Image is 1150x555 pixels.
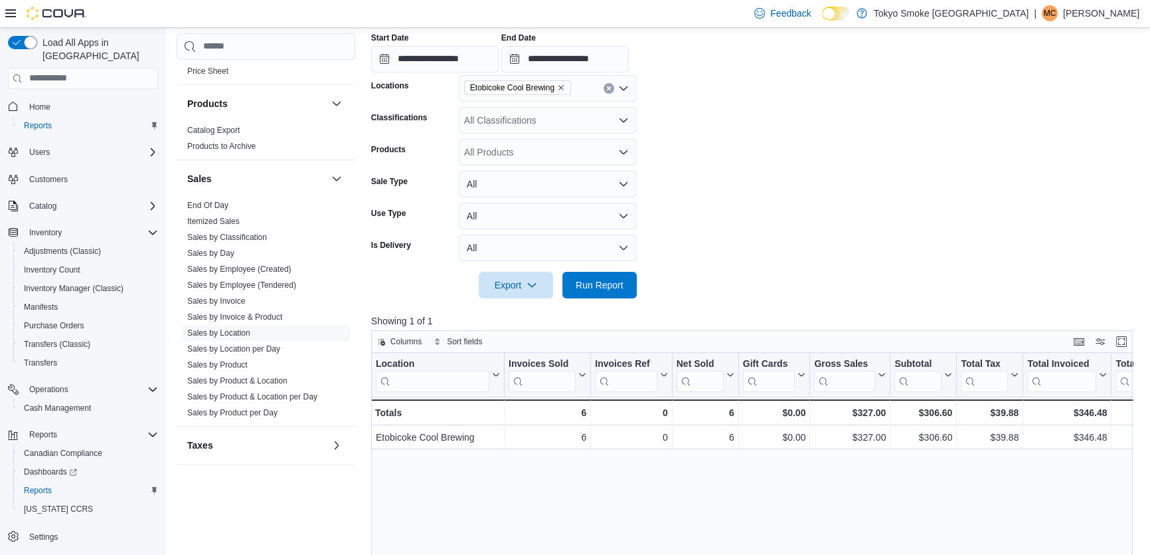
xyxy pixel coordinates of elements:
[961,358,1019,391] button: Total Tax
[187,280,296,290] a: Sales by Employee (Tendered)
[372,334,427,350] button: Columns
[187,391,317,402] span: Sales by Product & Location per Day
[487,272,545,298] span: Export
[618,147,629,158] button: Open list of options
[1027,358,1096,370] div: Total Invoiced
[371,240,411,251] label: Is Delivery
[894,358,942,370] div: Subtotal
[479,272,553,298] button: Export
[24,382,158,397] span: Operations
[24,302,58,312] span: Manifests
[24,98,158,115] span: Home
[19,445,158,461] span: Canadian Compliance
[894,405,952,421] div: $306.60
[371,80,409,91] label: Locations
[604,83,614,94] button: Clear input
[187,66,228,76] span: Price Sheet
[13,481,163,500] button: Reports
[19,336,96,352] a: Transfers (Classic)
[19,501,158,517] span: Washington CCRS
[13,463,163,481] a: Dashboards
[814,358,875,391] div: Gross Sales
[562,272,637,298] button: Run Report
[459,235,637,261] button: All
[187,126,240,135] a: Catalog Export
[24,427,62,443] button: Reports
[19,355,158,371] span: Transfers
[19,118,57,134] a: Reports
[961,405,1019,421] div: $39.88
[29,102,50,112] span: Home
[13,500,163,518] button: [US_STATE] CCRS
[19,501,98,517] a: [US_STATE] CCRS
[428,334,487,350] button: Sort fields
[376,358,489,391] div: Location
[24,358,57,368] span: Transfers
[19,243,106,259] a: Adjustments (Classic)
[371,208,406,219] label: Use Type
[187,296,245,306] a: Sales by Invoice
[24,265,80,275] span: Inventory Count
[187,172,326,185] button: Sales
[24,403,91,413] span: Cash Management
[24,246,101,257] span: Adjustments (Classic)
[187,265,291,274] a: Sales by Employee (Created)
[187,312,282,322] a: Sales by Invoice & Product
[557,84,565,92] button: Remove Etobicoke Cool Brewing from selection in this group
[187,142,256,151] a: Products to Archive
[3,197,163,215] button: Catalog
[13,242,163,261] button: Adjustments (Classic)
[576,278,623,292] span: Run Report
[19,400,158,416] span: Cash Management
[19,336,158,352] span: Transfers (Classic)
[187,407,278,418] span: Sales by Product per Day
[24,467,77,477] span: Dashboards
[459,203,637,229] button: All
[27,7,86,20] img: Cova
[187,439,326,452] button: Taxes
[1044,5,1056,21] span: MC
[24,171,73,187] a: Customers
[187,172,212,185] h3: Sales
[371,112,428,123] label: Classifications
[3,97,163,116] button: Home
[13,116,163,135] button: Reports
[470,81,554,94] span: Etobicoke Cool Brewing
[24,448,102,459] span: Canadian Compliance
[24,485,52,496] span: Reports
[19,262,158,278] span: Inventory Count
[19,280,129,296] a: Inventory Manager (Classic)
[24,528,158,544] span: Settings
[874,5,1029,21] p: Tokyo Smoke [GEOGRAPHIC_DATA]
[24,225,158,241] span: Inventory
[13,399,163,417] button: Cash Management
[459,171,637,197] button: All
[19,318,90,334] a: Purchase Orders
[19,280,158,296] span: Inventory Manager (Classic)
[770,7,811,20] span: Feedback
[3,380,163,399] button: Operations
[19,243,158,259] span: Adjustments (Classic)
[187,201,228,210] a: End Of Day
[187,344,280,354] span: Sales by Location per Day
[19,299,158,315] span: Manifests
[509,429,586,445] div: 6
[187,344,280,354] a: Sales by Location per Day
[29,174,68,185] span: Customers
[1063,5,1139,21] p: [PERSON_NAME]
[19,355,62,371] a: Transfers
[329,437,345,453] button: Taxes
[187,328,250,338] span: Sales by Location
[1027,429,1107,445] div: $346.48
[24,198,62,214] button: Catalog
[742,358,795,391] div: Gift Card Sales
[894,358,942,391] div: Subtotal
[894,358,952,391] button: Subtotal
[29,201,56,211] span: Catalog
[24,99,56,115] a: Home
[187,360,248,370] a: Sales by Product
[509,358,576,370] div: Invoices Sold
